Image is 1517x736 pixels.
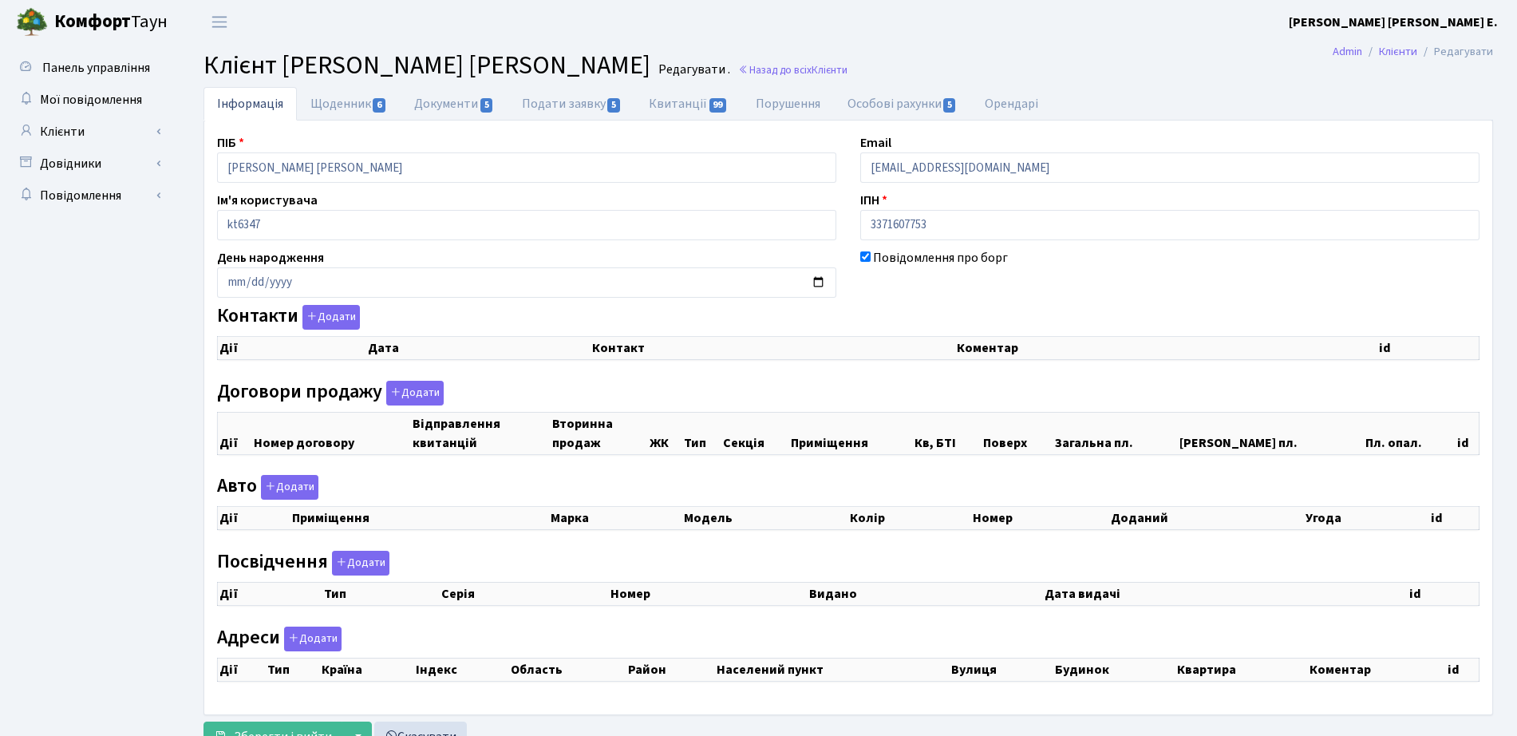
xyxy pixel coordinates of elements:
[848,507,971,530] th: Колір
[812,62,847,77] span: Клієнти
[200,9,239,35] button: Переключити навігацію
[509,658,626,681] th: Область
[290,507,549,530] th: Приміщення
[54,9,168,36] span: Таун
[943,98,956,113] span: 5
[860,133,891,152] label: Email
[1309,35,1517,69] nav: breadcrumb
[508,87,635,121] a: Подати заявку
[655,62,730,77] small: Редагувати .
[217,627,342,651] label: Адреси
[261,475,318,500] button: Авто
[721,412,790,454] th: Секція
[1289,14,1498,31] b: [PERSON_NAME] [PERSON_NAME] Е.
[1333,43,1362,60] a: Admin
[971,507,1109,530] th: Номер
[1456,412,1479,454] th: id
[8,148,168,180] a: Довідники
[386,381,444,406] button: Договори продажу
[808,582,1043,605] th: Видано
[648,412,682,454] th: ЖК
[626,658,715,681] th: Район
[40,91,142,109] span: Мої повідомлення
[217,133,244,152] label: ПІБ
[218,658,267,681] th: Дії
[955,337,1377,360] th: Коментар
[549,507,682,530] th: Марка
[42,59,150,77] span: Панель управління
[1408,582,1479,605] th: id
[218,582,322,605] th: Дії
[1446,658,1479,681] th: id
[8,84,168,116] a: Мої повідомлення
[1175,658,1308,681] th: Квартира
[218,337,366,360] th: Дії
[257,473,318,501] a: Додати
[373,98,385,113] span: 6
[1377,337,1479,360] th: id
[551,412,648,454] th: Вторинна продаж
[1379,43,1417,60] a: Клієнти
[1304,507,1429,530] th: Угода
[217,248,324,267] label: День народження
[328,548,389,576] a: Додати
[382,378,444,406] a: Додати
[16,6,48,38] img: logo.png
[609,582,808,605] th: Номер
[1417,43,1493,61] li: Редагувати
[414,658,509,681] th: Індекс
[682,507,848,530] th: Модель
[1289,13,1498,32] a: [PERSON_NAME] [PERSON_NAME] Е.
[217,305,360,330] label: Контакти
[217,551,389,576] label: Посвідчення
[742,87,834,121] a: Порушення
[1043,582,1407,605] th: Дата видачі
[203,47,650,84] span: Клієнт [PERSON_NAME] [PERSON_NAME]
[411,412,550,454] th: Відправлення квитанцій
[738,62,847,77] a: Назад до всіхКлієнти
[8,116,168,148] a: Клієнти
[218,507,290,530] th: Дії
[298,303,360,330] a: Додати
[1053,658,1175,681] th: Будинок
[860,191,887,210] label: ІПН
[218,412,253,454] th: Дії
[607,98,620,113] span: 5
[1109,507,1304,530] th: Доданий
[591,337,955,360] th: Контакт
[982,412,1053,454] th: Поверх
[715,658,950,681] th: Населений пункт
[1429,507,1479,530] th: id
[320,658,413,681] th: Країна
[873,248,1008,267] label: Повідомлення про борг
[635,87,741,121] a: Квитанції
[682,412,721,454] th: Тип
[366,337,591,360] th: Дата
[950,658,1053,681] th: Вулиця
[217,381,444,406] label: Договори продажу
[252,412,411,454] th: Номер договору
[789,412,913,454] th: Приміщення
[8,52,168,84] a: Панель управління
[1178,412,1364,454] th: [PERSON_NAME] пл.
[217,475,318,500] label: Авто
[971,87,1052,121] a: Орендарі
[401,87,508,121] a: Документи
[302,305,360,330] button: Контакти
[709,98,727,113] span: 99
[834,87,971,121] a: Особові рахунки
[297,87,401,121] a: Щоденник
[280,623,342,651] a: Додати
[322,582,440,605] th: Тип
[913,412,982,454] th: Кв, БТІ
[332,551,389,576] button: Посвідчення
[284,627,342,651] button: Адреси
[440,582,609,605] th: Серія
[217,191,318,210] label: Ім'я користувача
[1364,412,1456,454] th: Пл. опал.
[1308,658,1446,681] th: Коментар
[1053,412,1178,454] th: Загальна пл.
[203,87,297,121] a: Інформація
[480,98,493,113] span: 5
[54,9,131,34] b: Комфорт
